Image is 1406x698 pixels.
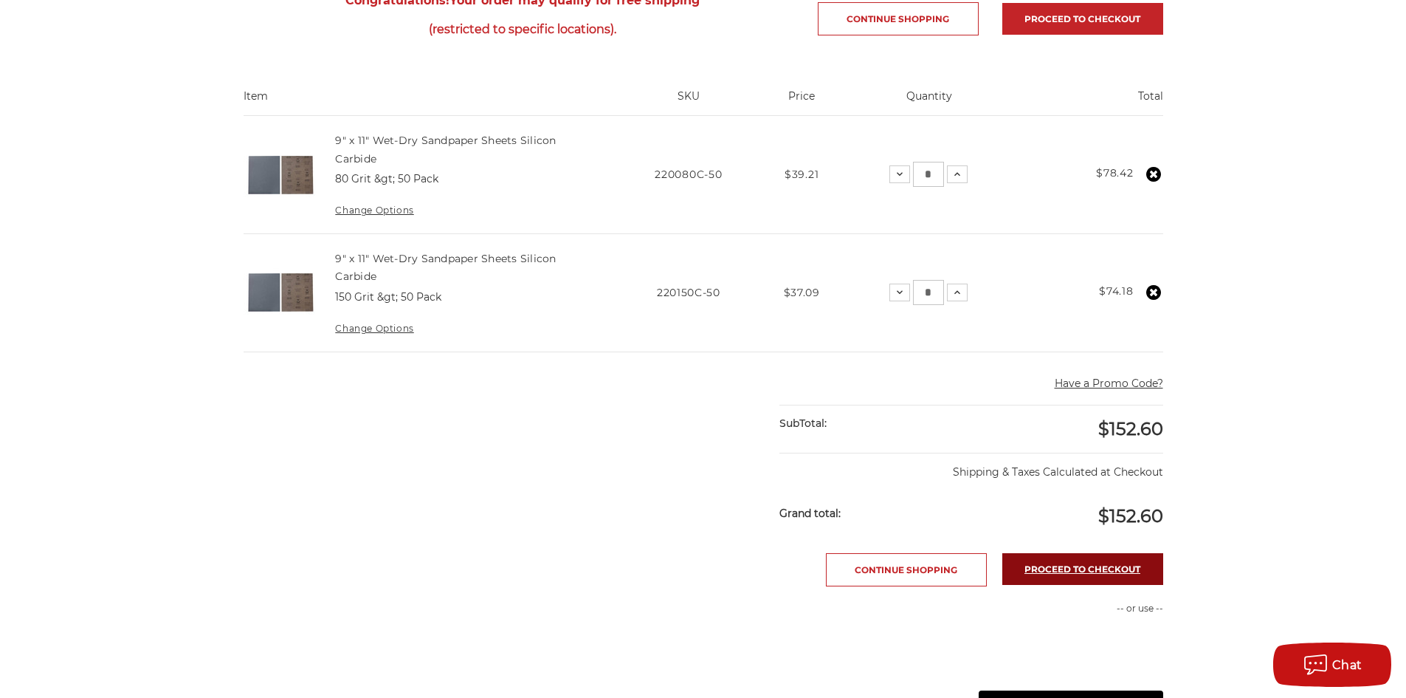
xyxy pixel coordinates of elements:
th: Price [762,89,841,115]
button: Have a Promo Code? [1055,376,1163,391]
strong: $74.18 [1099,284,1133,298]
th: Quantity [841,89,1017,115]
span: 220150C-50 [657,286,720,299]
input: 9" x 11" Wet-Dry Sandpaper Sheets Silicon Carbide Quantity: [913,280,944,305]
strong: Grand total: [779,507,841,520]
a: Change Options [335,205,413,216]
a: Continue Shopping [818,2,979,35]
dd: 80 Grit &gt; 50 Pack [335,171,438,187]
a: Continue Shopping [826,553,987,586]
a: 9" x 11" Wet-Dry Sandpaper Sheets Silicon Carbide [335,134,556,165]
span: $37.09 [784,286,820,299]
p: Shipping & Taxes Calculated at Checkout [779,453,1162,480]
a: Proceed to checkout [1002,553,1163,585]
span: (restricted to specific locations). [244,15,802,44]
span: $152.60 [1098,505,1163,527]
th: Total [1017,89,1162,115]
a: Proceed to checkout [1002,3,1163,35]
input: 9" x 11" Wet-Dry Sandpaper Sheets Silicon Carbide Quantity: [913,162,944,187]
img: 9" x 11" Wet-Dry Sandpaper Sheets Silicon Carbide [244,256,317,329]
span: $39.21 [785,168,819,181]
img: 9" x 11" Wet-Dry Sandpaper Sheets Silicon Carbide [244,138,317,212]
iframe: PayPal-paypal [979,631,1163,660]
p: -- or use -- [979,602,1163,615]
a: Change Options [335,323,413,334]
span: 220080C-50 [655,168,722,181]
th: SKU [615,89,762,115]
dd: 150 Grit &gt; 50 Pack [335,290,441,305]
a: 9" x 11" Wet-Dry Sandpaper Sheets Silicon Carbide [335,252,556,283]
strong: $78.42 [1096,166,1133,179]
span: Chat [1332,658,1362,672]
th: Item [244,89,616,115]
span: $152.60 [1098,418,1163,439]
div: SubTotal: [779,406,971,442]
button: Chat [1273,643,1391,687]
